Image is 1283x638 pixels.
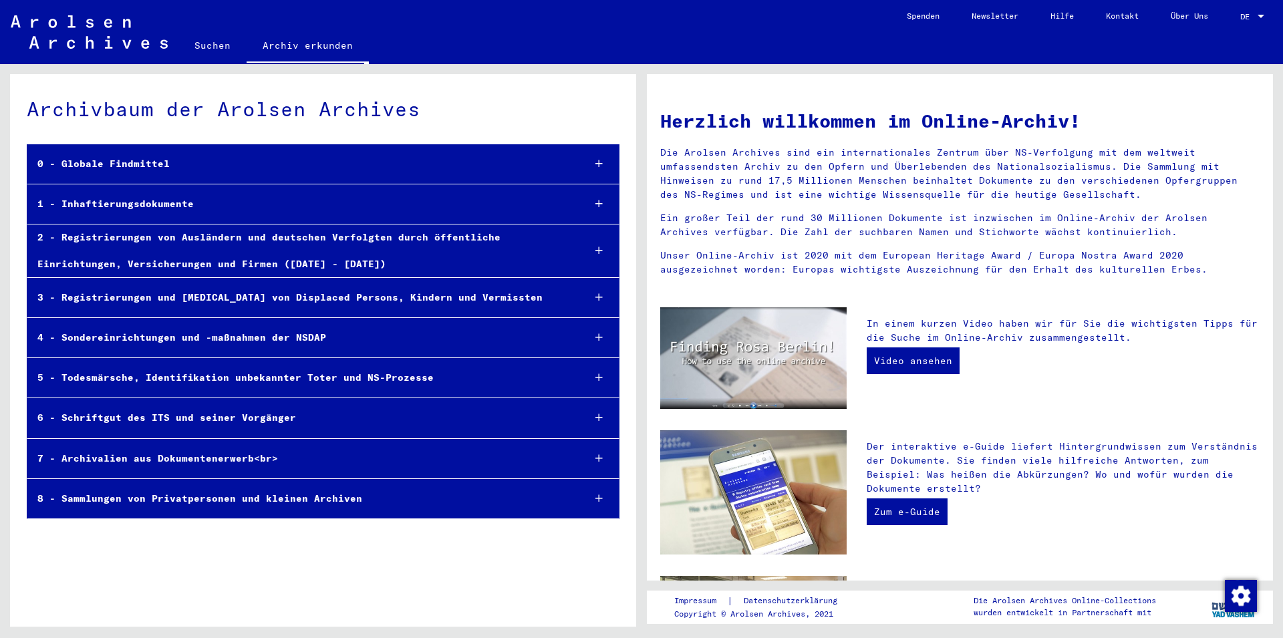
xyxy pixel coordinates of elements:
[27,486,573,512] div: 8 - Sammlungen von Privatpersonen und kleinen Archiven
[660,211,1260,239] p: Ein großer Teil der rund 30 Millionen Dokumente ist inzwischen im Online-Archiv der Arolsen Archi...
[660,107,1260,135] h1: Herzlich willkommen im Online-Archiv!
[178,29,247,61] a: Suchen
[27,151,573,177] div: 0 - Globale Findmittel
[867,317,1260,345] p: In einem kurzen Video haben wir für Sie die wichtigsten Tipps für die Suche im Online-Archiv zusa...
[660,430,847,554] img: eguide.jpg
[247,29,369,64] a: Archiv erkunden
[660,249,1260,277] p: Unser Online-Archiv ist 2020 mit dem European Heritage Award / Europa Nostra Award 2020 ausgezeic...
[1240,12,1255,21] span: DE
[867,440,1260,496] p: Der interaktive e-Guide liefert Hintergrundwissen zum Verständnis der Dokumente. Sie finden viele...
[1209,590,1259,623] img: yv_logo.png
[733,594,853,608] a: Datenschutzerklärung
[674,594,727,608] a: Impressum
[27,446,573,472] div: 7 - Archivalien aus Dokumentenerwerb<br>
[674,594,853,608] div: |
[27,285,573,311] div: 3 - Registrierungen und [MEDICAL_DATA] von Displaced Persons, Kindern und Vermissten
[27,191,573,217] div: 1 - Inhaftierungsdokumente
[660,307,847,409] img: video.jpg
[27,365,573,391] div: 5 - Todesmärsche, Identifikation unbekannter Toter und NS-Prozesse
[27,94,619,124] div: Archivbaum der Arolsen Archives
[1225,580,1257,612] img: Zustimmung ändern
[674,608,853,620] p: Copyright © Arolsen Archives, 2021
[11,15,168,49] img: Arolsen_neg.svg
[974,595,1156,607] p: Die Arolsen Archives Online-Collections
[974,607,1156,619] p: wurden entwickelt in Partnerschaft mit
[867,347,960,374] a: Video ansehen
[27,405,573,431] div: 6 - Schriftgut des ITS und seiner Vorgänger
[27,224,573,277] div: 2 - Registrierungen von Ausländern und deutschen Verfolgten durch öffentliche Einrichtungen, Vers...
[660,146,1260,202] p: Die Arolsen Archives sind ein internationales Zentrum über NS-Verfolgung mit dem weltweit umfasse...
[27,325,573,351] div: 4 - Sondereinrichtungen und -maßnahmen der NSDAP
[867,498,948,525] a: Zum e-Guide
